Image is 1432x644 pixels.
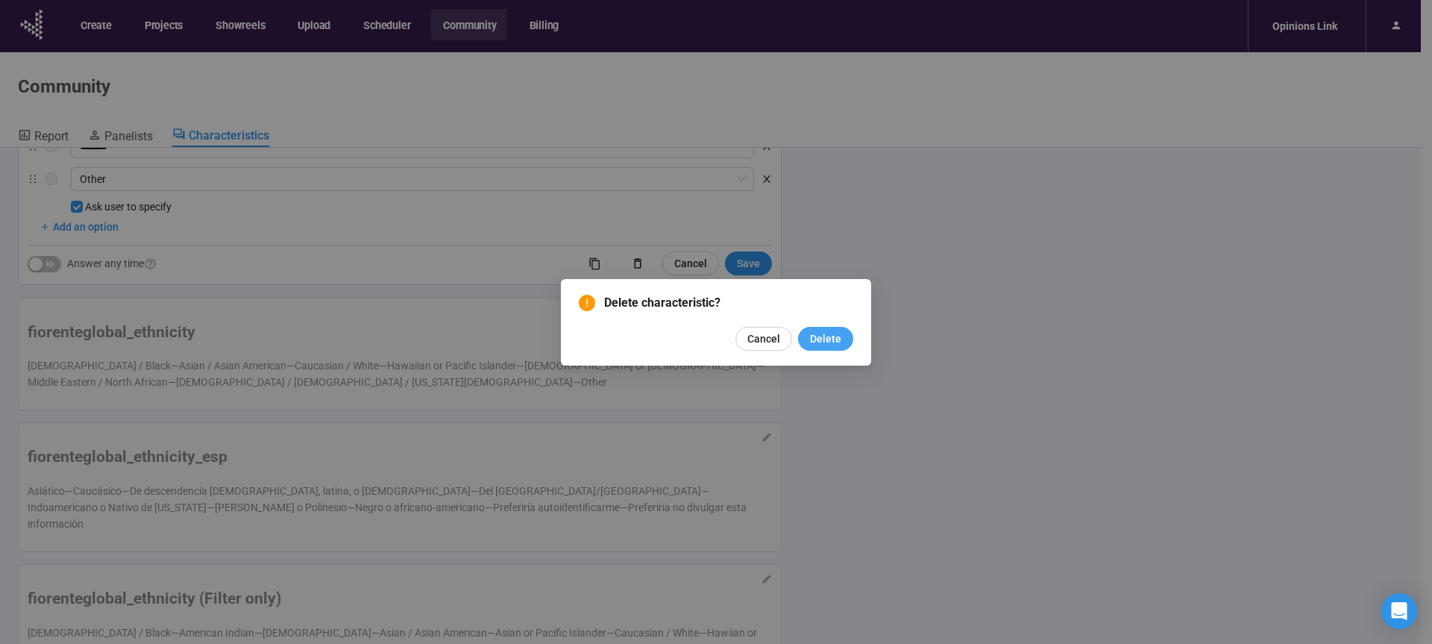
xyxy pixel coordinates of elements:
div: Open Intercom Messenger [1381,593,1417,629]
span: Cancel [747,331,780,347]
span: exclamation-circle [579,295,595,311]
span: Delete [810,331,841,347]
span: Delete characteristic? [604,294,853,312]
button: Cancel [735,327,792,351]
button: Delete [798,327,853,351]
